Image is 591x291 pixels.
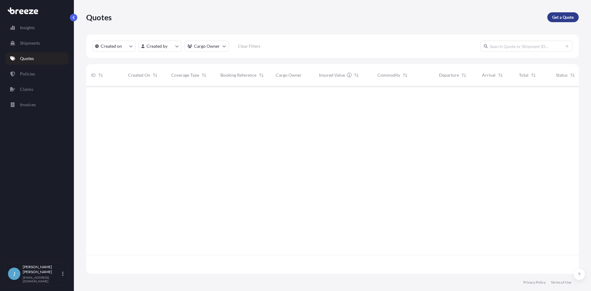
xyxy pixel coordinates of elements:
[401,71,409,79] button: Sort
[5,68,69,80] a: Policies
[482,72,496,78] span: Arrival
[497,71,504,79] button: Sort
[185,41,229,52] button: cargoOwner Filter options
[480,41,573,52] input: Search Quote or Shipment ID...
[519,72,529,78] span: Total
[128,72,150,78] span: Created On
[200,71,208,79] button: Sort
[151,71,159,79] button: Sort
[91,72,96,78] span: ID
[569,71,576,79] button: Sort
[556,72,568,78] span: Status
[101,43,122,49] p: Created on
[220,72,256,78] span: Booking Reference
[276,72,302,78] span: Cargo Owner
[258,71,265,79] button: Sort
[439,72,459,78] span: Departure
[13,271,15,277] span: J
[377,72,400,78] span: Commodity
[86,12,112,22] p: Quotes
[523,280,546,285] a: Privacy Policy
[147,43,167,49] p: Created by
[92,41,135,52] button: createdOn Filter options
[23,276,61,283] p: [EMAIL_ADDRESS][DOMAIN_NAME]
[353,71,360,79] button: Sort
[552,14,574,20] p: Get a Quote
[20,71,35,77] p: Policies
[5,99,69,111] a: Invoices
[5,52,69,65] a: Quotes
[551,280,571,285] a: Terms of Use
[319,72,345,78] span: Insured Value
[97,71,104,79] button: Sort
[171,72,199,78] span: Coverage Type
[5,22,69,34] a: Insights
[20,86,33,92] p: Claims
[20,102,36,108] p: Invoices
[460,71,468,79] button: Sort
[194,43,220,49] p: Cargo Owner
[547,12,579,22] a: Get a Quote
[139,41,182,52] button: createdBy Filter options
[5,37,69,49] a: Shipments
[232,41,266,51] button: Clear Filters
[238,43,260,49] p: Clear Filters
[20,55,34,62] p: Quotes
[23,265,61,274] p: [PERSON_NAME] [PERSON_NAME]
[20,25,35,31] p: Insights
[5,83,69,95] a: Claims
[20,40,40,46] p: Shipments
[530,71,537,79] button: Sort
